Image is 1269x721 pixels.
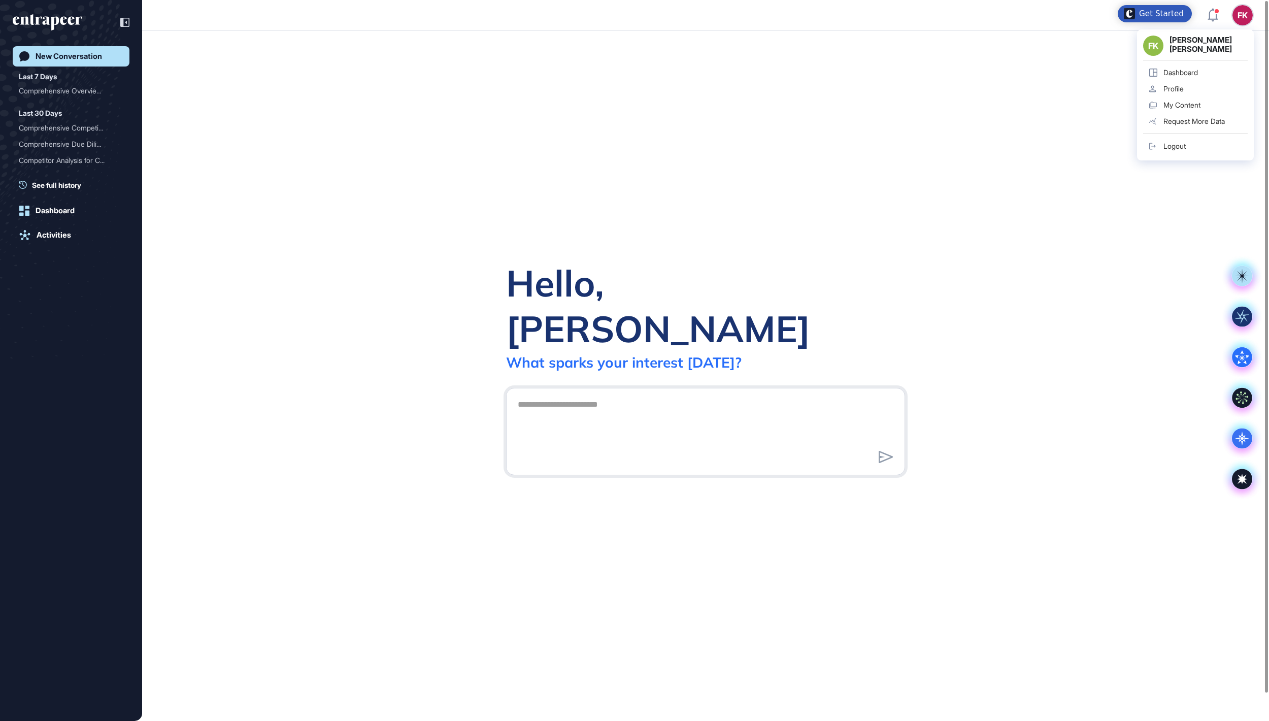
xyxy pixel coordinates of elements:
div: Activities [37,231,71,240]
div: New Conversation [36,52,102,61]
div: Dashboard [36,206,75,215]
a: See full history [19,180,129,190]
div: Last 7 Days [19,71,57,83]
div: Comprehensive Overview of Web Summit 2025: Features, Audience, Market Trends, and Innovation [19,83,123,99]
button: FK [1232,5,1253,25]
div: Comprehensive Overview of... [19,83,115,99]
span: See full history [32,180,81,190]
div: entrapeer-logo [13,14,82,30]
div: Comprehensive Due Diligence and Competitor Intelligence Report for Deepin in AI and Data Market [19,136,123,152]
a: Activities [13,225,129,245]
div: Hello, [PERSON_NAME] [506,260,905,351]
div: Comprehensive Due Diligen... [19,136,115,152]
div: Comprehensive Competitor Intelligence Report for Biomix: Market Insights, Competitor Analysis, an... [19,120,123,136]
img: launcher-image-alternative-text [1124,8,1135,19]
div: Open Get Started checklist [1118,5,1192,22]
a: Dashboard [13,201,129,221]
div: Comprehensive Competitor ... [19,120,115,136]
a: New Conversation [13,46,129,67]
div: Competitor Analysis for CyberWhiz and Its Global and UK-focused Competitors [19,152,123,169]
div: Last 30 Days [19,107,62,119]
div: What sparks your interest [DATE]? [506,353,742,371]
div: Get Started [1139,9,1184,19]
div: Competitor Analysis for C... [19,152,115,169]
